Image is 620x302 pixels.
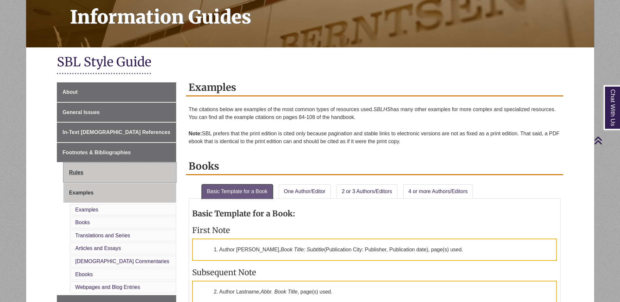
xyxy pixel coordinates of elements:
[62,109,100,115] span: General Issues
[260,289,297,294] em: Abbr. Book Title
[75,220,90,225] a: Books
[192,209,295,219] strong: Basic Template for a Book:
[192,239,557,261] p: 1. Author [PERSON_NAME], (Publication City: Publisher, Publication date), page(s) used.
[62,89,77,95] span: About
[57,54,563,71] h1: SBL Style Guide
[280,247,324,252] em: Book Title: Subtitle
[594,136,618,145] a: Back to Top
[57,143,176,162] a: Footnotes & Bibliographies
[189,127,561,148] p: SBL prefers that the print edition is cited only because pagination and stable links to electroni...
[186,158,563,175] h2: Books
[75,272,92,277] a: Ebooks
[202,184,273,199] a: Basic Template for a Book
[75,207,98,212] a: Examples
[189,131,202,136] strong: Note:
[57,103,176,122] a: General Issues
[75,245,121,251] a: Articles and Essays
[63,183,176,203] a: Examples
[189,103,561,124] p: The citations below are examples of the most common types of resources used. has many other examp...
[186,79,563,96] h2: Examples
[192,267,557,277] h3: Subsequent Note
[62,129,170,135] span: In-Text [DEMOGRAPHIC_DATA] References
[337,184,397,199] a: 2 or 3 Authors/Editors
[57,123,176,142] a: In-Text [DEMOGRAPHIC_DATA] References
[75,233,130,238] a: Translations and Series
[57,82,176,102] a: About
[403,184,473,199] a: 4 or more Authors/Editors
[75,259,169,264] a: [DEMOGRAPHIC_DATA] Commentaries
[192,225,557,235] h3: First Note
[374,107,391,112] em: SBLHS
[63,163,176,182] a: Rules
[75,284,140,290] a: Webpages and Blog Entries
[279,184,331,199] a: One Author/Editor
[62,150,131,155] span: Footnotes & Bibliographies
